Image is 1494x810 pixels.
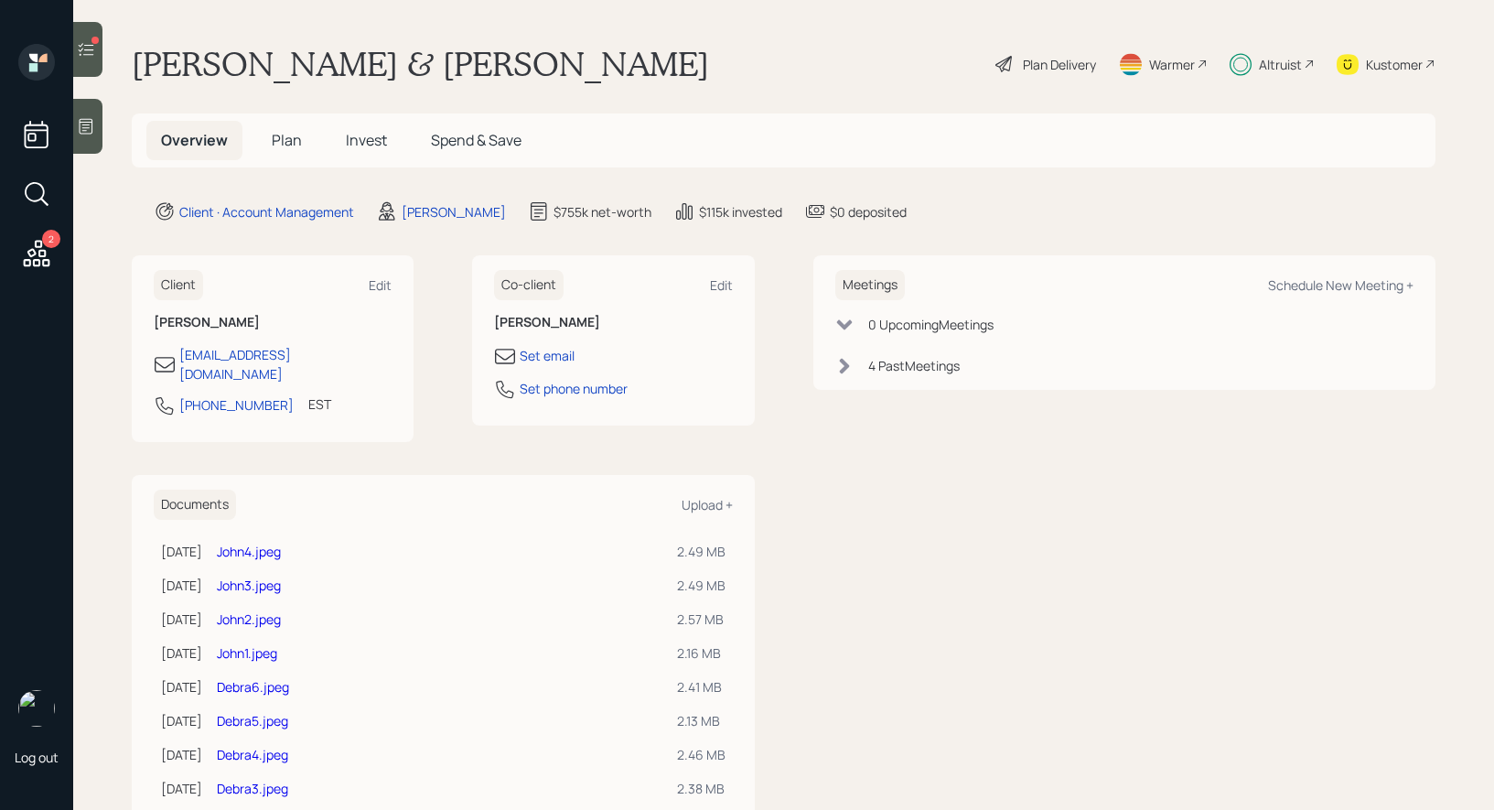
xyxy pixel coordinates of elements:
div: EST [308,394,331,414]
div: $115k invested [699,202,782,221]
a: Debra5.jpeg [217,712,288,729]
div: Set phone number [520,379,628,398]
div: 2.49 MB [677,542,726,561]
div: Set email [520,346,575,365]
div: [DATE] [161,711,202,730]
div: 2.13 MB [677,711,726,730]
h1: [PERSON_NAME] & [PERSON_NAME] [132,44,709,84]
div: [EMAIL_ADDRESS][DOMAIN_NAME] [179,345,392,383]
div: 2.38 MB [677,779,726,798]
div: [DATE] [161,745,202,764]
div: 2 [42,230,60,248]
div: [DATE] [161,576,202,595]
div: $755k net-worth [554,202,651,221]
div: [DATE] [161,677,202,697]
div: Altruist [1259,55,1302,74]
h6: Meetings [835,270,905,300]
span: Spend & Save [431,130,521,150]
h6: [PERSON_NAME] [494,315,732,330]
a: John3.jpeg [217,577,281,594]
span: Overview [161,130,228,150]
h6: Co-client [494,270,564,300]
div: $0 deposited [830,202,907,221]
div: Kustomer [1366,55,1423,74]
a: John4.jpeg [217,543,281,560]
div: Edit [710,276,733,294]
a: Debra4.jpeg [217,746,288,763]
div: Upload + [682,496,733,513]
div: 2.16 MB [677,643,726,663]
div: [DATE] [161,542,202,561]
div: 0 Upcoming Meeting s [868,315,994,334]
h6: [PERSON_NAME] [154,315,392,330]
div: Edit [369,276,392,294]
div: [PERSON_NAME] [402,202,506,221]
div: 2.41 MB [677,677,726,697]
div: Warmer [1149,55,1195,74]
div: 2.57 MB [677,610,726,629]
h6: Client [154,270,203,300]
div: [DATE] [161,610,202,629]
div: [DATE] [161,643,202,663]
a: John2.jpeg [217,610,281,628]
h6: Documents [154,490,236,520]
div: [PHONE_NUMBER] [179,395,294,415]
div: Log out [15,749,59,766]
span: Plan [272,130,302,150]
span: Invest [346,130,387,150]
img: treva-nostdahl-headshot.png [18,690,55,727]
div: Schedule New Meeting + [1268,276,1413,294]
a: Debra6.jpeg [217,678,289,696]
div: 2.49 MB [677,576,726,595]
div: [DATE] [161,779,202,798]
a: John1.jpeg [217,644,277,662]
div: 4 Past Meeting s [868,356,960,375]
div: Client · Account Management [179,202,354,221]
div: 2.46 MB [677,745,726,764]
div: Plan Delivery [1023,55,1096,74]
a: Debra3.jpeg [217,780,288,797]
